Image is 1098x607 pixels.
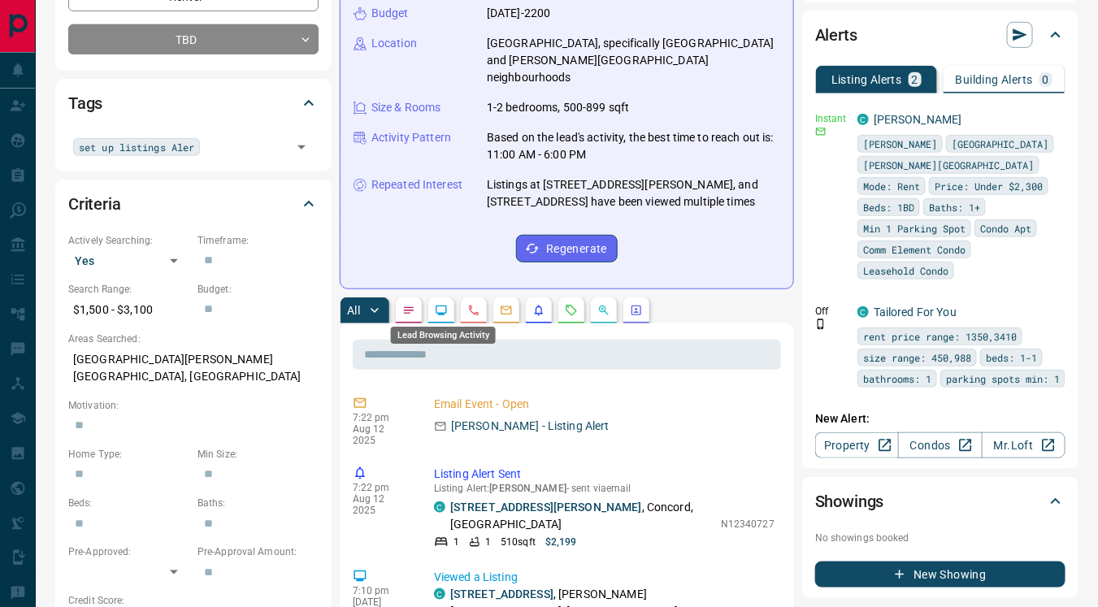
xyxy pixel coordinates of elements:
h2: Alerts [815,22,857,48]
span: Baths: 1+ [929,199,980,215]
span: Condo Apt [980,220,1031,236]
p: New Alert: [815,410,1065,427]
div: condos.ca [857,114,869,125]
p: Listing Alert : - sent via email [434,483,775,494]
p: No showings booked [815,531,1065,545]
p: Budget: [197,282,319,297]
div: TBD [68,24,319,54]
a: Tailored For You [874,306,957,319]
p: Building Alerts [956,74,1033,85]
p: [GEOGRAPHIC_DATA], specifically [GEOGRAPHIC_DATA] and [PERSON_NAME][GEOGRAPHIC_DATA] neighbourhoods [487,35,780,86]
a: [STREET_ADDRESS] [450,587,553,600]
p: Listings at [STREET_ADDRESS][PERSON_NAME], and [STREET_ADDRESS] have been viewed multiple times [487,176,780,210]
p: Viewed a Listing [434,569,775,586]
span: Min 1 Parking Spot [863,220,966,236]
span: [PERSON_NAME] [490,483,566,494]
div: condos.ca [434,588,445,600]
span: Leasehold Condo [863,262,948,279]
p: , Concord, [GEOGRAPHIC_DATA] [450,499,713,533]
p: 510 sqft [501,535,536,549]
span: Mode: Rent [863,178,920,194]
div: Tags [68,84,319,123]
p: $1,500 - $3,100 [68,297,189,323]
h2: Criteria [68,191,121,217]
svg: Agent Actions [630,304,643,317]
a: [PERSON_NAME] [874,113,962,126]
span: Beds: 1BD [863,199,914,215]
svg: Listing Alerts [532,304,545,317]
p: 7:22 pm [353,412,410,423]
p: Budget [371,5,409,22]
p: Listing Alert Sent [434,466,775,483]
svg: Emails [500,304,513,317]
p: [PERSON_NAME] - Listing Alert [451,418,610,435]
p: Off [815,304,848,319]
p: Home Type: [68,447,189,462]
button: New Showing [815,561,1065,587]
p: 7:10 pm [353,585,410,596]
p: 1 [454,535,459,549]
p: 1 [485,535,491,549]
p: Listing Alerts [831,74,902,85]
div: condos.ca [434,501,445,513]
a: Mr.Loft [982,432,1065,458]
p: Aug 12 2025 [353,493,410,516]
p: Activity Pattern [371,129,451,146]
span: rent price range: 1350,3410 [863,328,1017,345]
span: [PERSON_NAME][GEOGRAPHIC_DATA] [863,157,1034,173]
p: N12340727 [721,517,775,531]
p: Pre-Approval Amount: [197,544,319,559]
p: Size & Rooms [371,99,441,116]
a: Property [815,432,899,458]
a: Condos [898,432,982,458]
p: Actively Searching: [68,233,189,248]
p: Timeframe: [197,233,319,248]
div: Criteria [68,184,319,223]
p: [GEOGRAPHIC_DATA][PERSON_NAME][GEOGRAPHIC_DATA], [GEOGRAPHIC_DATA] [68,346,319,390]
p: Email Event - Open [434,396,775,413]
span: beds: 1-1 [986,349,1037,366]
h2: Showings [815,488,884,514]
p: [DATE]-2200 [487,5,550,22]
span: Comm Element Condo [863,241,966,258]
svg: Push Notification Only [815,319,827,330]
svg: Opportunities [597,304,610,317]
span: size range: 450,988 [863,349,971,366]
p: Beds: [68,496,189,510]
span: set up listings Aler [79,139,194,155]
div: Showings [815,482,1065,521]
p: Min Size: [197,447,319,462]
svg: Notes [402,304,415,317]
button: Regenerate [516,235,618,262]
svg: Requests [565,304,578,317]
p: Search Range: [68,282,189,297]
a: [STREET_ADDRESS][PERSON_NAME] [450,501,642,514]
p: All [347,305,360,316]
div: condos.ca [857,306,869,318]
h2: Tags [68,90,102,116]
p: Pre-Approved: [68,544,189,559]
p: Aug 12 2025 [353,423,410,446]
p: 7:22 pm [353,482,410,493]
p: 2 [912,74,918,85]
div: Alerts [815,15,1065,54]
span: bathrooms: 1 [863,371,931,387]
p: 1-2 bedrooms, 500-899 sqft [487,99,629,116]
p: $2,199 [545,535,577,549]
p: Baths: [197,496,319,510]
button: Open [290,136,313,158]
svg: Calls [467,304,480,317]
p: Areas Searched: [68,332,319,346]
div: Yes [68,248,189,274]
svg: Email [815,126,827,137]
span: parking spots min: 1 [946,371,1060,387]
span: Price: Under $2,300 [935,178,1043,194]
p: Location [371,35,417,52]
span: [GEOGRAPHIC_DATA] [952,136,1048,152]
p: 0 [1043,74,1049,85]
p: Motivation: [68,398,319,413]
p: Based on the lead's activity, the best time to reach out is: 11:00 AM - 6:00 PM [487,129,780,163]
div: Lead Browsing Activity [391,327,496,344]
p: Instant [815,111,848,126]
p: Repeated Interest [371,176,462,193]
